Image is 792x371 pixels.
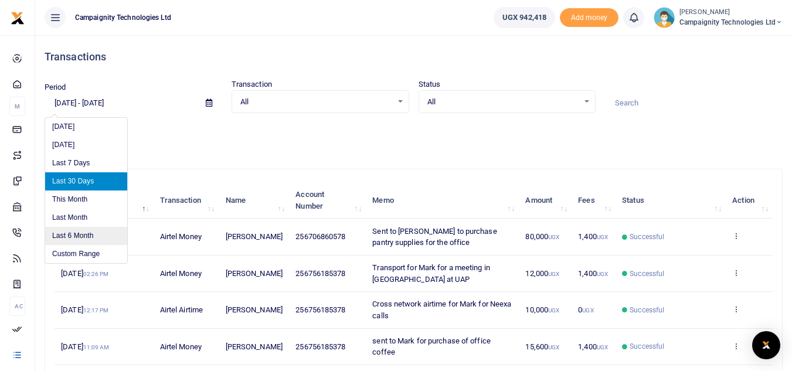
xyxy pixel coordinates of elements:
[489,7,560,28] li: Wallet ballance
[9,297,25,316] li: Ac
[560,8,618,28] span: Add money
[605,93,783,113] input: Search
[45,93,196,113] input: select period
[45,190,127,209] li: This Month
[519,182,572,219] th: Amount: activate to sort column ascending
[45,118,127,136] li: [DATE]
[572,182,616,219] th: Fees: activate to sort column ascending
[70,12,176,23] span: Campaignity Technologies Ltd
[295,269,345,278] span: 256756185378
[372,263,490,284] span: Transport for Mark for a meeting in [GEOGRAPHIC_DATA] at UAP
[630,232,664,242] span: Successful
[83,271,109,277] small: 02:26 PM
[630,341,664,352] span: Successful
[525,232,559,241] span: 80,000
[83,344,110,350] small: 11:09 AM
[160,305,203,314] span: Airtel Airtime
[226,232,283,241] span: [PERSON_NAME]
[160,232,202,241] span: Airtel Money
[597,234,608,240] small: UGX
[679,17,783,28] span: Campaignity Technologies Ltd
[560,8,618,28] li: Toup your wallet
[548,234,559,240] small: UGX
[45,81,66,93] label: Period
[160,342,202,351] span: Airtel Money
[232,79,272,90] label: Transaction
[240,96,392,108] span: All
[154,182,219,219] th: Transaction: activate to sort column ascending
[11,13,25,22] a: logo-small logo-large logo-large
[372,227,497,247] span: Sent to [PERSON_NAME] to purchase pantry supplies for the office
[578,269,608,278] span: 1,400
[83,307,109,314] small: 12:17 PM
[560,12,618,21] a: Add money
[630,268,664,279] span: Successful
[219,182,289,219] th: Name: activate to sort column ascending
[61,305,108,314] span: [DATE]
[9,97,25,116] li: M
[548,307,559,314] small: UGX
[494,7,555,28] a: UGX 942,418
[597,344,608,350] small: UGX
[597,271,608,277] small: UGX
[289,182,366,219] th: Account Number: activate to sort column ascending
[45,172,127,190] li: Last 30 Days
[366,182,519,219] th: Memo: activate to sort column ascending
[295,342,345,351] span: 256756185378
[45,227,127,245] li: Last 6 Month
[61,342,109,351] span: [DATE]
[295,305,345,314] span: 256756185378
[502,12,546,23] span: UGX 942,418
[654,7,675,28] img: profile-user
[578,305,593,314] span: 0
[45,136,127,154] li: [DATE]
[419,79,441,90] label: Status
[226,305,283,314] span: [PERSON_NAME]
[226,269,283,278] span: [PERSON_NAME]
[61,269,108,278] span: [DATE]
[372,336,491,357] span: sent to Mark for purchase of office coffee
[654,7,783,28] a: profile-user [PERSON_NAME] Campaignity Technologies Ltd
[630,305,664,315] span: Successful
[160,269,202,278] span: Airtel Money
[578,232,608,241] span: 1,400
[726,182,773,219] th: Action: activate to sort column ascending
[525,342,559,351] span: 15,600
[45,154,127,172] li: Last 7 Days
[45,50,783,63] h4: Transactions
[616,182,726,219] th: Status: activate to sort column ascending
[582,307,593,314] small: UGX
[578,342,608,351] span: 1,400
[45,127,783,139] p: Download
[295,232,345,241] span: 256706860578
[11,11,25,25] img: logo-small
[226,342,283,351] span: [PERSON_NAME]
[372,299,511,320] span: Cross network airtime for Mark for Neexa calls
[427,96,579,108] span: All
[679,8,783,18] small: [PERSON_NAME]
[548,271,559,277] small: UGX
[548,344,559,350] small: UGX
[45,209,127,227] li: Last Month
[525,305,559,314] span: 10,000
[752,331,780,359] div: Open Intercom Messenger
[525,269,559,278] span: 12,000
[45,245,127,263] li: Custom Range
